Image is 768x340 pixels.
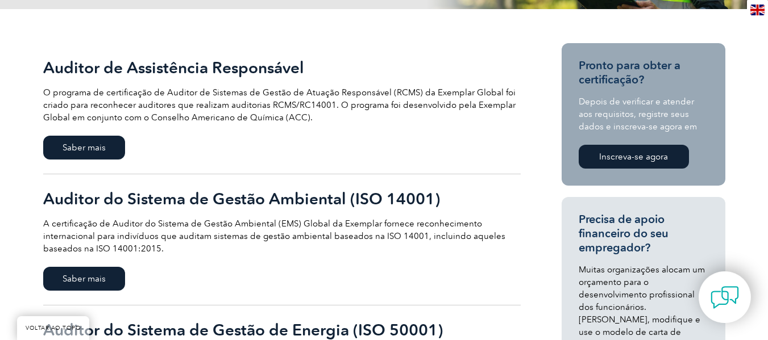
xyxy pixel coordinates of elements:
[579,96,697,132] font: Depois de verificar e atender aos requisitos, registre seus dados e inscreva-se agora em
[43,189,440,208] font: Auditor do Sistema de Gestão Ambiental (ISO 14001)
[599,152,668,162] font: Inscreva-se agora
[43,87,516,123] font: O programa de certificação de Auditor de Sistemas de Gestão de Atuação Responsável (RCMS) da Exem...
[43,58,304,77] font: Auditor de Assistência Responsável
[579,145,689,169] a: Inscreva-se agora
[63,274,106,284] font: Saber mais
[26,325,81,331] font: VOLTAR AO TOPO
[579,58,680,86] font: Pronto para obter a certificação?
[43,43,521,174] a: Auditor de Assistência Responsável O programa de certificação de Auditor de Sistemas de Gestão de...
[43,320,443,339] font: Auditor do Sistema de Gestão de Energia (ISO 50001)
[43,174,521,305] a: Auditor do Sistema de Gestão Ambiental (ISO 14001) A certificação de Auditor do Sistema de Gestão...
[43,219,505,254] font: A certificação de Auditor do Sistema de Gestão Ambiental (EMS) Global da Exemplar fornece reconhe...
[750,5,765,15] img: en
[17,316,89,340] a: VOLTAR AO TOPO
[63,142,106,153] font: Saber mais
[579,212,669,254] font: Precisa de apoio financeiro do seu empregador?
[711,283,739,312] img: contact-chat.png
